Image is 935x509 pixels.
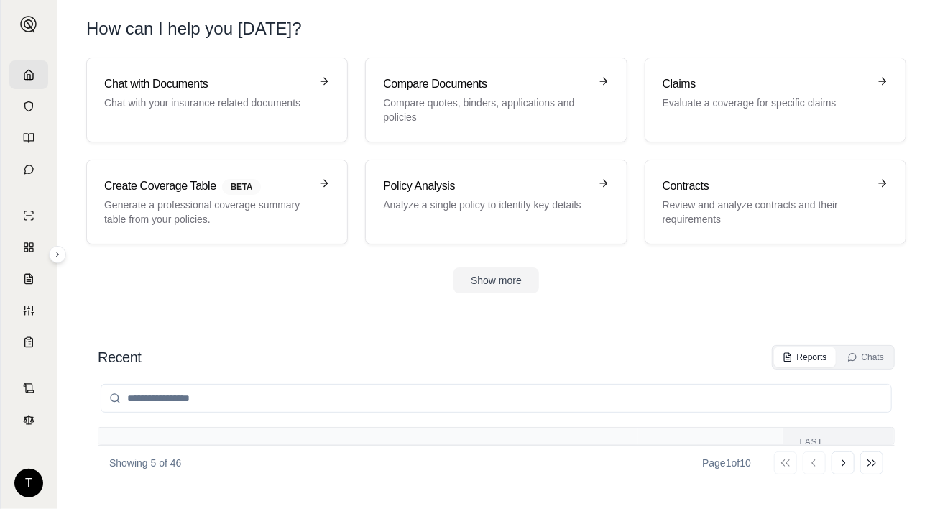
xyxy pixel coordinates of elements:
a: Create Coverage TableBETAGenerate a professional coverage summary table from your policies. [86,160,348,244]
h3: Claims [663,75,868,93]
a: Contract Analysis [9,374,48,403]
a: Compare DocumentsCompare quotes, binders, applications and policies [365,58,627,142]
p: Generate a professional coverage summary table from your policies. [104,198,310,226]
div: T [14,469,43,497]
a: Single Policy [9,201,48,230]
div: Chats [847,352,884,363]
th: Files [360,428,638,469]
button: Chats [839,347,893,367]
div: Page 1 of 10 [702,456,751,470]
a: Custom Report [9,296,48,325]
div: Name [116,442,343,454]
div: Last modified [800,436,877,459]
a: Claim Coverage [9,265,48,293]
h3: Chat with Documents [104,75,310,93]
a: Policy AnalysisAnalyze a single policy to identify key details [365,160,627,244]
p: Analyze a single policy to identify key details [383,198,589,212]
p: Showing 5 of 46 [109,456,181,470]
button: Reports [774,347,836,367]
a: ContractsReview and analyze contracts and their requirements [645,160,906,244]
h1: How can I help you [DATE]? [86,17,906,40]
button: Expand sidebar [49,246,66,263]
a: Chat [9,155,48,184]
th: Report Type [638,428,783,469]
a: Prompt Library [9,124,48,152]
a: Policy Comparisons [9,233,48,262]
a: Chat with DocumentsChat with your insurance related documents [86,58,348,142]
span: BETA [222,179,261,195]
button: Expand sidebar [14,10,43,39]
a: Legal Search Engine [9,405,48,434]
a: Coverage Table [9,328,48,357]
h2: Recent [98,347,141,367]
h3: Contracts [663,178,868,195]
h3: Compare Documents [383,75,589,93]
button: Show more [453,267,539,293]
h3: Policy Analysis [383,178,589,195]
p: Chat with your insurance related documents [104,96,310,110]
p: Compare quotes, binders, applications and policies [383,96,589,124]
p: Review and analyze contracts and their requirements [663,198,868,226]
a: Documents Vault [9,92,48,121]
a: ClaimsEvaluate a coverage for specific claims [645,58,906,142]
div: Reports [783,352,827,363]
h3: Create Coverage Table [104,178,310,195]
a: Home [9,60,48,89]
p: Evaluate a coverage for specific claims [663,96,868,110]
img: Expand sidebar [20,16,37,33]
